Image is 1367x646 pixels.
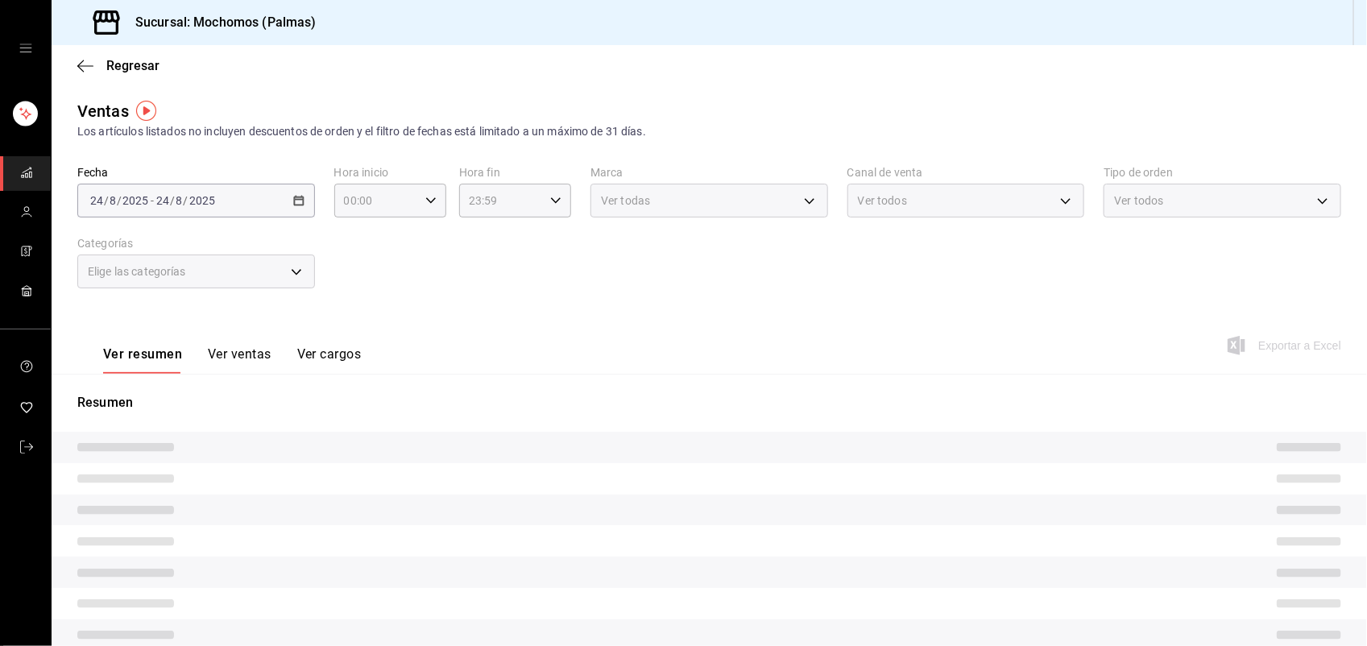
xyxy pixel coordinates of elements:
[1114,193,1163,209] span: Ver todos
[155,194,170,207] input: --
[208,346,271,374] button: Ver ventas
[106,58,159,73] span: Regresar
[109,194,117,207] input: --
[77,58,159,73] button: Regresar
[459,168,571,179] label: Hora fin
[188,194,216,207] input: ----
[88,263,186,280] span: Elige las categorías
[170,194,175,207] span: /
[136,101,156,121] img: Tooltip marker
[122,13,317,32] h3: Sucursal: Mochomos (Palmas)
[334,168,446,179] label: Hora inicio
[184,194,188,207] span: /
[77,393,1341,412] p: Resumen
[858,193,907,209] span: Ver todos
[601,193,650,209] span: Ver todas
[77,99,129,123] div: Ventas
[590,168,828,179] label: Marca
[19,42,32,55] button: open drawer
[117,194,122,207] span: /
[176,194,184,207] input: --
[89,194,104,207] input: --
[103,346,361,374] div: navigation tabs
[103,346,182,374] button: Ver resumen
[297,346,362,374] button: Ver cargos
[151,194,154,207] span: -
[77,123,1341,140] div: Los artículos listados no incluyen descuentos de orden y el filtro de fechas está limitado a un m...
[104,194,109,207] span: /
[77,238,315,250] label: Categorías
[847,168,1085,179] label: Canal de venta
[1104,168,1341,179] label: Tipo de orden
[122,194,149,207] input: ----
[77,168,315,179] label: Fecha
